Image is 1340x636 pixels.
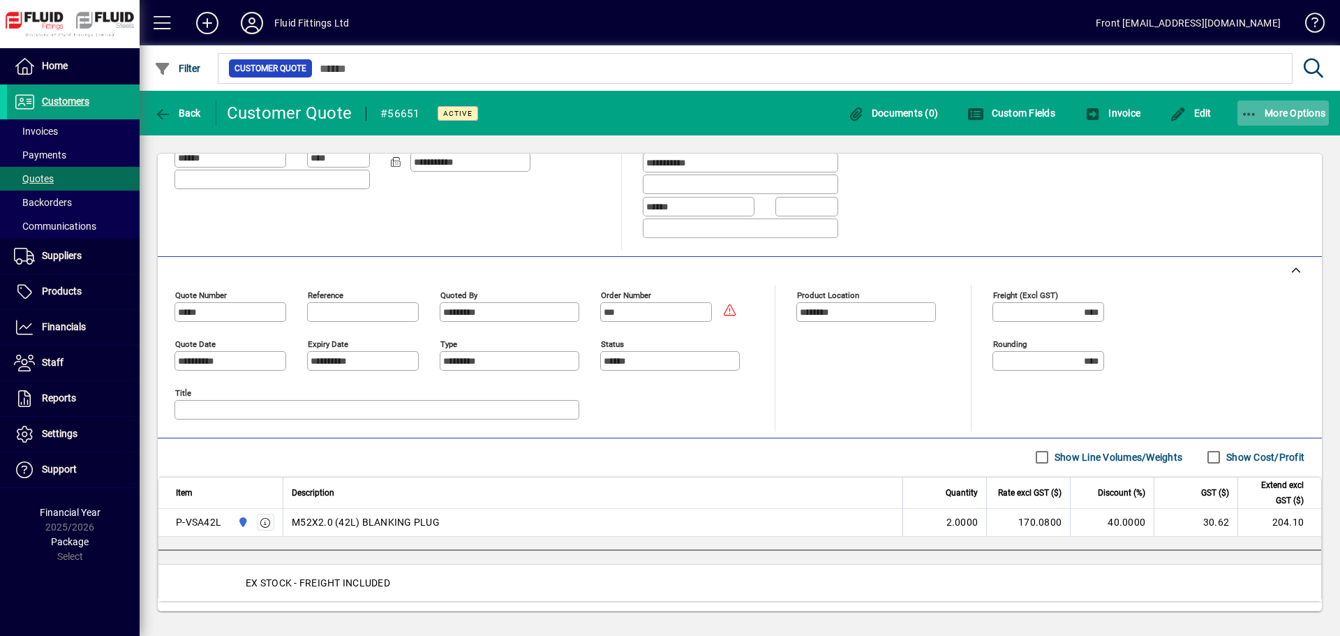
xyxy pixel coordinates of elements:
span: Settings [42,428,77,439]
mat-label: Reference [308,290,343,299]
span: Products [42,286,82,297]
div: Front [EMAIL_ADDRESS][DOMAIN_NAME] [1096,12,1281,34]
span: Suppliers [42,250,82,261]
a: Products [7,274,140,309]
span: Active [443,109,472,118]
button: Custom Fields [964,101,1059,126]
span: 2.0000 [946,515,978,529]
button: Add [185,10,230,36]
mat-label: Product location [797,290,859,299]
a: Suppliers [7,239,140,274]
span: Home [42,60,68,71]
a: Settings [7,417,140,452]
span: Payments [14,149,66,161]
mat-label: Quote number [175,290,227,299]
mat-label: Type [440,339,457,348]
span: More Options [1241,108,1326,119]
a: Knowledge Base [1295,3,1323,48]
mat-label: Quoted by [440,290,477,299]
span: Staff [42,357,64,368]
a: Support [7,452,140,487]
span: Quotes [14,173,54,184]
span: Customer Quote [234,61,306,75]
span: Filter [154,63,201,74]
a: Payments [7,143,140,167]
td: 40.0000 [1070,509,1154,537]
span: Item [176,485,193,501]
button: Edit [1166,101,1215,126]
span: M52X2.0 (42L) BLANKING PLUG [292,515,440,529]
mat-label: Status [601,339,624,348]
a: Home [7,49,140,84]
div: P-VSA42L [176,515,221,529]
span: Edit [1170,108,1212,119]
label: Show Cost/Profit [1223,450,1304,464]
span: Backorders [14,197,72,208]
mat-label: Rounding [993,339,1027,348]
span: Package [51,536,89,547]
span: Reports [42,392,76,404]
a: Financials [7,310,140,345]
div: Customer Quote [227,102,352,124]
div: Fluid Fittings Ltd [274,12,349,34]
span: Documents (0) [847,108,938,119]
span: Communications [14,221,96,232]
mat-label: Freight (excl GST) [993,290,1058,299]
span: GST ($) [1201,485,1229,501]
span: Support [42,464,77,475]
button: Profile [230,10,274,36]
span: Custom Fields [967,108,1055,119]
button: Back [151,101,204,126]
div: EX STOCK - FREIGHT INCLUDED [158,565,1321,601]
div: #56651 [380,103,420,125]
td: 204.10 [1237,509,1321,537]
div: 170.0800 [995,515,1062,529]
mat-label: Expiry date [308,339,348,348]
a: Communications [7,214,140,238]
span: Quantity [946,485,978,501]
mat-label: Order number [601,290,651,299]
a: Invoices [7,119,140,143]
span: Description [292,485,334,501]
a: Quotes [7,167,140,191]
span: Customers [42,96,89,107]
span: Extend excl GST ($) [1246,478,1304,508]
span: AUCKLAND [234,515,250,530]
label: Show Line Volumes/Weights [1052,450,1182,464]
a: Reports [7,381,140,416]
span: Discount (%) [1098,485,1145,501]
span: Financials [42,321,86,332]
button: More Options [1237,101,1330,126]
app-page-header-button: Back [140,101,216,126]
span: Invoices [14,126,58,137]
span: Back [154,108,201,119]
button: Filter [151,56,204,81]
mat-label: Quote date [175,339,216,348]
mat-label: Title [175,387,191,397]
span: Rate excl GST ($) [998,485,1062,501]
button: Invoice [1081,101,1144,126]
td: 30.62 [1154,509,1237,537]
a: Backorders [7,191,140,214]
a: Staff [7,346,140,380]
button: Documents (0) [844,101,941,126]
span: Invoice [1085,108,1140,119]
span: Financial Year [40,507,100,518]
